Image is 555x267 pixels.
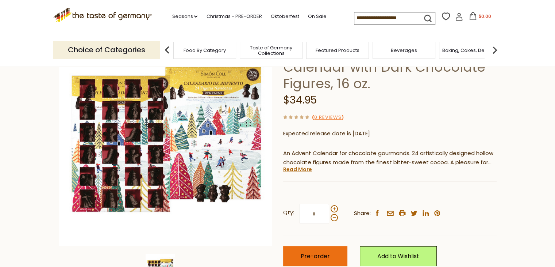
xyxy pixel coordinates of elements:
a: 0 Reviews [314,114,342,121]
strong: Qty: [283,208,294,217]
a: Baking, Cakes, Desserts [442,48,499,53]
span: ( ) [312,114,344,121]
a: Add to Wishlist [360,246,437,266]
a: Taste of Germany Collections [242,45,300,56]
input: Qty: [299,204,329,224]
img: next arrow [487,43,502,57]
a: Food By Category [184,48,226,53]
p: Expected release date is [DATE] [283,129,497,138]
a: Beverages [391,48,417,53]
h1: [PERSON_NAME] Advent Calendar with Dark Chocolate Figures, 16 oz. [283,42,497,92]
span: $0.00 [478,13,491,19]
a: Featured Products [316,48,359,53]
span: $34.95 [283,93,317,107]
button: $0.00 [465,12,496,23]
a: Oktoberfest [270,12,299,20]
a: On Sale [308,12,326,20]
a: Read More [283,166,312,173]
img: Simon Coll Advent Calendar [59,32,272,246]
p: Choice of Categories [53,41,160,59]
span: Share: [354,209,371,218]
p: An Advent Calendar for chocolate gourmands. 24 artistically designed hollow chocolate figures mad... [283,149,497,167]
a: Christmas - PRE-ORDER [206,12,262,20]
a: Seasons [172,12,197,20]
span: Pre-order [301,252,330,260]
img: previous arrow [160,43,174,57]
button: Pre-order [283,246,347,266]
